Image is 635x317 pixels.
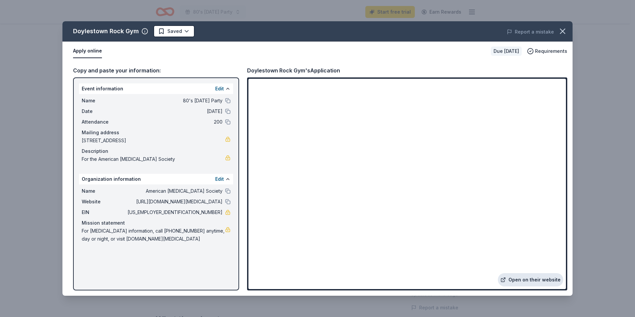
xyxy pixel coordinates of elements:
[153,25,195,37] button: Saved
[215,175,224,183] button: Edit
[491,47,522,56] div: Due [DATE]
[79,83,233,94] div: Event information
[126,208,223,216] span: [US_EMPLOYER_IDENTIFICATION_NUMBER]
[82,147,230,155] div: Description
[82,129,230,137] div: Mailing address
[167,27,182,35] span: Saved
[247,66,340,75] div: Doylestown Rock Gym's Application
[82,187,126,195] span: Name
[126,118,223,126] span: 200
[73,66,239,75] div: Copy and paste your information:
[82,107,126,115] span: Date
[126,107,223,115] span: [DATE]
[126,97,223,105] span: 80's [DATE] Party
[507,28,554,36] button: Report a mistake
[82,219,230,227] div: Mission statement
[82,118,126,126] span: Attendance
[73,44,102,58] button: Apply online
[535,47,567,55] span: Requirements
[82,227,225,243] span: For [MEDICAL_DATA] information, call [PHONE_NUMBER] anytime, day or night, or visit [DOMAIN_NAME]...
[82,208,126,216] span: EIN
[215,85,224,93] button: Edit
[498,273,563,286] a: Open on their website
[79,174,233,184] div: Organization information
[527,47,567,55] button: Requirements
[82,155,225,163] span: For the American [MEDICAL_DATA] Society
[73,26,139,37] div: Doylestown Rock Gym
[82,97,126,105] span: Name
[126,187,223,195] span: American [MEDICAL_DATA] Society
[82,198,126,206] span: Website
[82,137,225,145] span: [STREET_ADDRESS]
[126,198,223,206] span: [URL][DOMAIN_NAME][MEDICAL_DATA]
